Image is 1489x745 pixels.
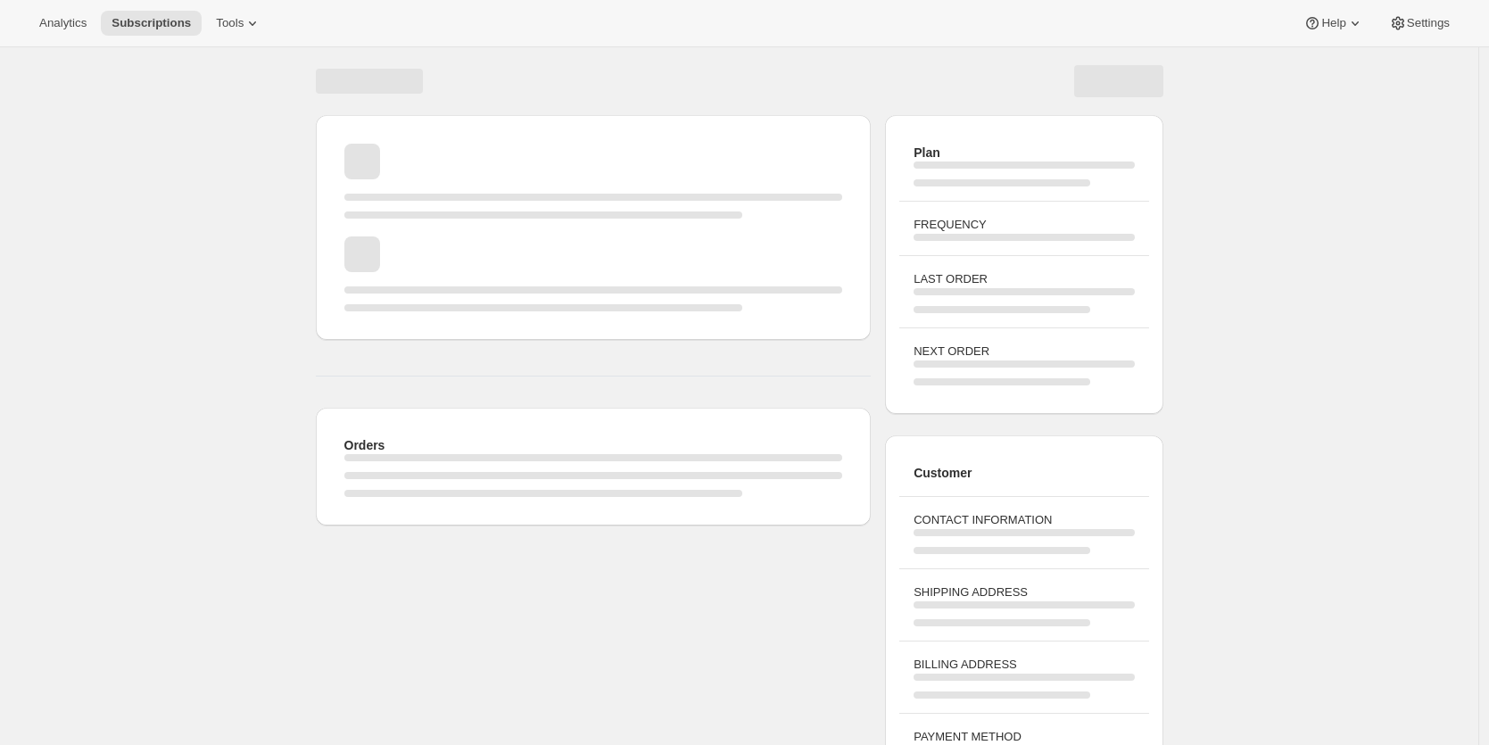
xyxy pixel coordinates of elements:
button: Analytics [29,11,97,36]
button: Subscriptions [101,11,202,36]
span: Analytics [39,16,87,30]
h3: SHIPPING ADDRESS [914,584,1134,601]
h2: Customer [914,464,1134,482]
span: Help [1321,16,1345,30]
span: Subscriptions [112,16,191,30]
button: Help [1293,11,1374,36]
button: Settings [1378,11,1460,36]
h2: Orders [344,436,843,454]
h2: Plan [914,144,1134,161]
span: Settings [1407,16,1450,30]
h3: LAST ORDER [914,270,1134,288]
button: Tools [205,11,272,36]
h3: NEXT ORDER [914,343,1134,360]
h3: CONTACT INFORMATION [914,511,1134,529]
h3: FREQUENCY [914,216,1134,234]
h3: BILLING ADDRESS [914,656,1134,674]
span: Tools [216,16,244,30]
